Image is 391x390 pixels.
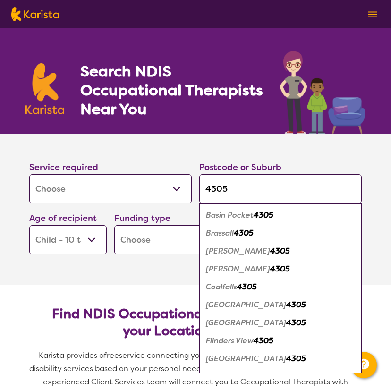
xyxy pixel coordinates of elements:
em: 4305 [286,318,306,328]
em: 4305 [237,282,257,292]
img: Karista logo [25,63,64,114]
div: Ipswich 4305 [204,350,357,368]
em: [PERSON_NAME] [206,264,270,274]
div: Eastern Heights 4305 [204,314,357,332]
div: East Ipswich 4305 [204,296,357,314]
em: Flinders View [206,336,254,346]
em: [GEOGRAPHIC_DATA] [206,354,286,364]
em: 4305 [254,336,273,346]
em: [PERSON_NAME] [206,372,270,382]
span: free [104,350,119,360]
img: menu [368,11,377,17]
img: occupational-therapy [280,51,365,134]
button: Channel Menu [350,352,377,378]
em: [GEOGRAPHIC_DATA] [206,300,286,310]
label: Postcode or Suburb [199,161,281,173]
em: 4305 [286,354,306,364]
div: Basin Pocket 4305 [204,206,357,224]
em: 4305 [286,300,306,310]
div: Brassall 4305 [204,224,357,242]
em: 4305 [270,264,290,274]
span: Karista provides a [39,350,104,360]
em: Basin Pocket [206,210,254,220]
img: Karista logo [11,7,59,21]
em: [PERSON_NAME] [206,246,270,256]
label: Service required [29,161,98,173]
h2: Find NDIS Occupational Therapists based on your Location & Needs [37,305,354,339]
label: Age of recipient [29,212,97,224]
em: 4305 [270,246,290,256]
div: Bremer 4305 [204,242,357,260]
em: 4305 [270,372,290,382]
em: [GEOGRAPHIC_DATA] [206,318,286,328]
label: Funding type [114,212,170,224]
h1: Search NDIS Occupational Therapists Near You [80,62,264,119]
em: Brassall [206,228,234,238]
div: Churchill 4305 [204,260,357,278]
div: Flinders View 4305 [204,332,357,350]
input: Type [199,174,362,203]
div: Coalfalls 4305 [204,278,357,296]
div: Leichhardt 4305 [204,368,357,386]
em: 4305 [234,228,254,238]
em: Coalfalls [206,282,237,292]
em: 4305 [254,210,273,220]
